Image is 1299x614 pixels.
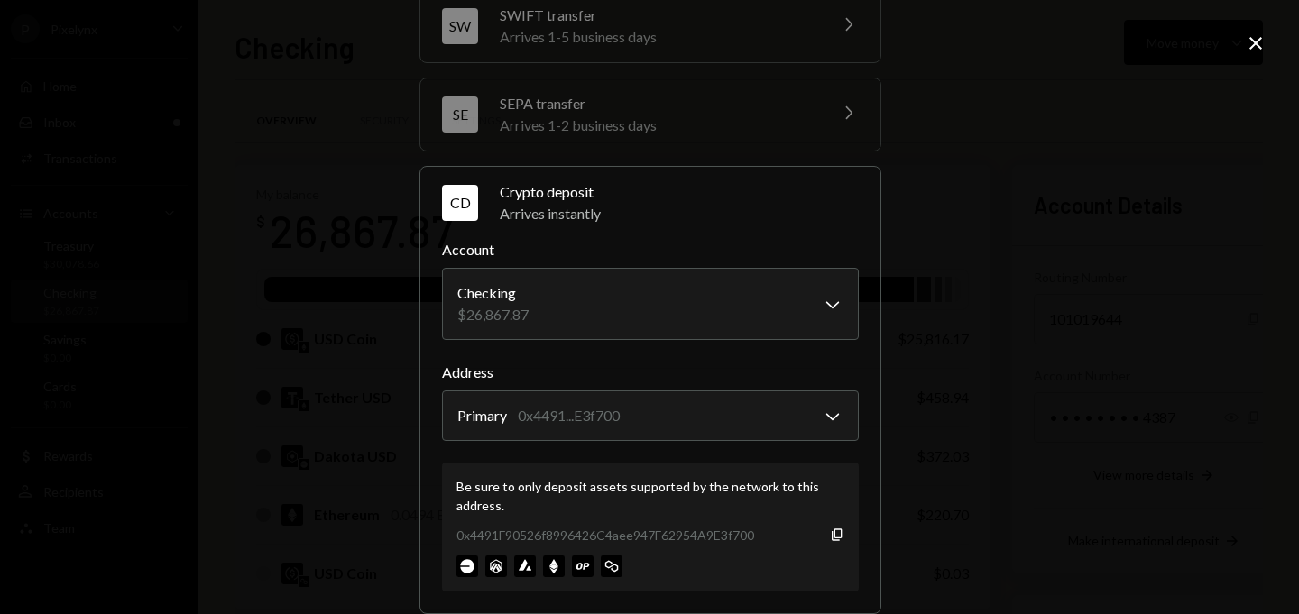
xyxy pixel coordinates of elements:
[500,93,815,115] div: SEPA transfer
[500,115,815,136] div: Arrives 1-2 business days
[543,555,565,577] img: ethereum-mainnet
[442,268,859,340] button: Account
[514,555,536,577] img: avalanche-mainnet
[456,526,754,545] div: 0x4491F90526f8996426C4aee947F62954A9E3f700
[456,555,478,577] img: base-mainnet
[442,239,859,591] div: CDCrypto depositArrives instantly
[572,555,594,577] img: optimism-mainnet
[442,239,859,261] label: Account
[442,362,859,383] label: Address
[442,185,478,221] div: CD
[500,26,815,48] div: Arrives 1-5 business days
[442,96,478,133] div: SE
[485,555,507,577] img: arbitrum-mainnet
[442,390,859,441] button: Address
[456,477,844,515] div: Be sure to only deposit assets supported by the network to this address.
[500,181,859,203] div: Crypto deposit
[442,8,478,44] div: SW
[500,203,859,225] div: Arrives instantly
[420,78,880,151] button: SESEPA transferArrives 1-2 business days
[500,5,815,26] div: SWIFT transfer
[518,405,620,426] div: 0x4491...E3f700
[420,167,880,239] button: CDCrypto depositArrives instantly
[601,555,622,577] img: polygon-mainnet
